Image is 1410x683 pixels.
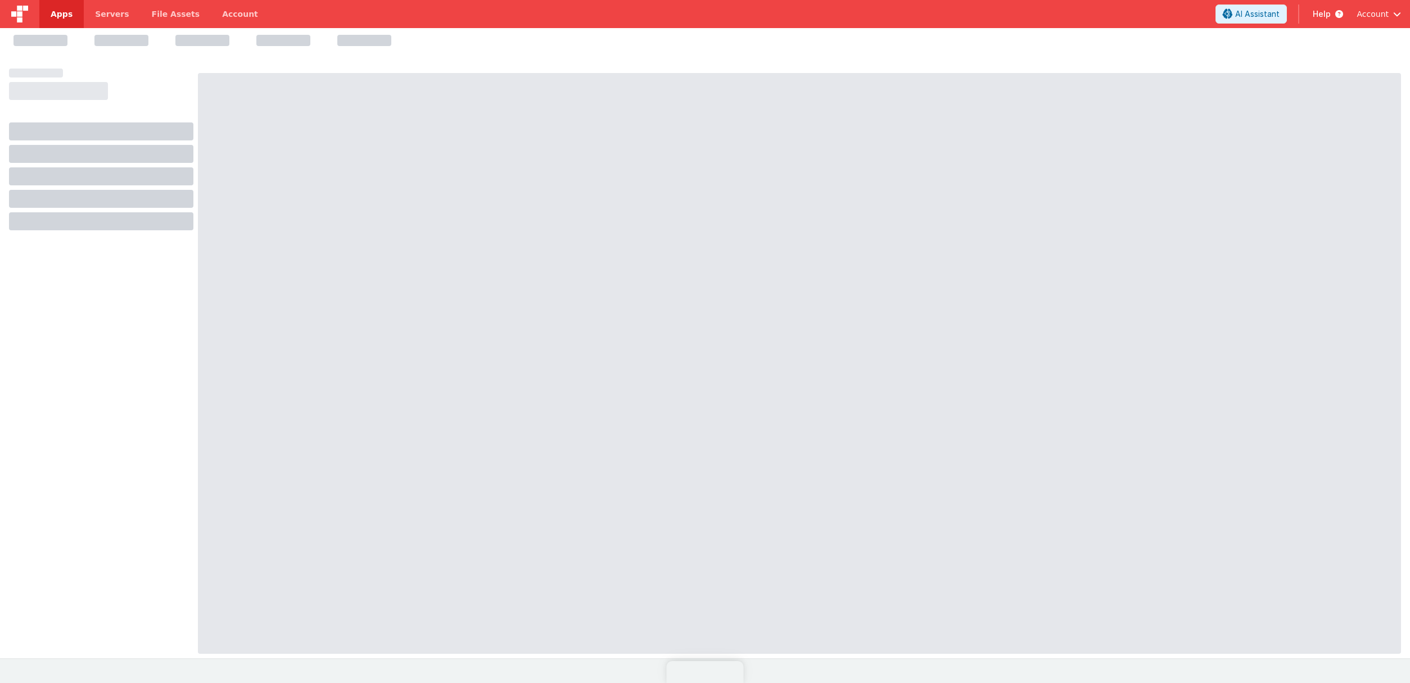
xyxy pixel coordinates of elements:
button: AI Assistant [1215,4,1287,24]
span: Apps [51,8,73,20]
span: Help [1313,8,1331,20]
span: Account [1357,8,1389,20]
span: AI Assistant [1235,8,1280,20]
button: Account [1357,8,1401,20]
span: Servers [95,8,129,20]
span: File Assets [152,8,200,20]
